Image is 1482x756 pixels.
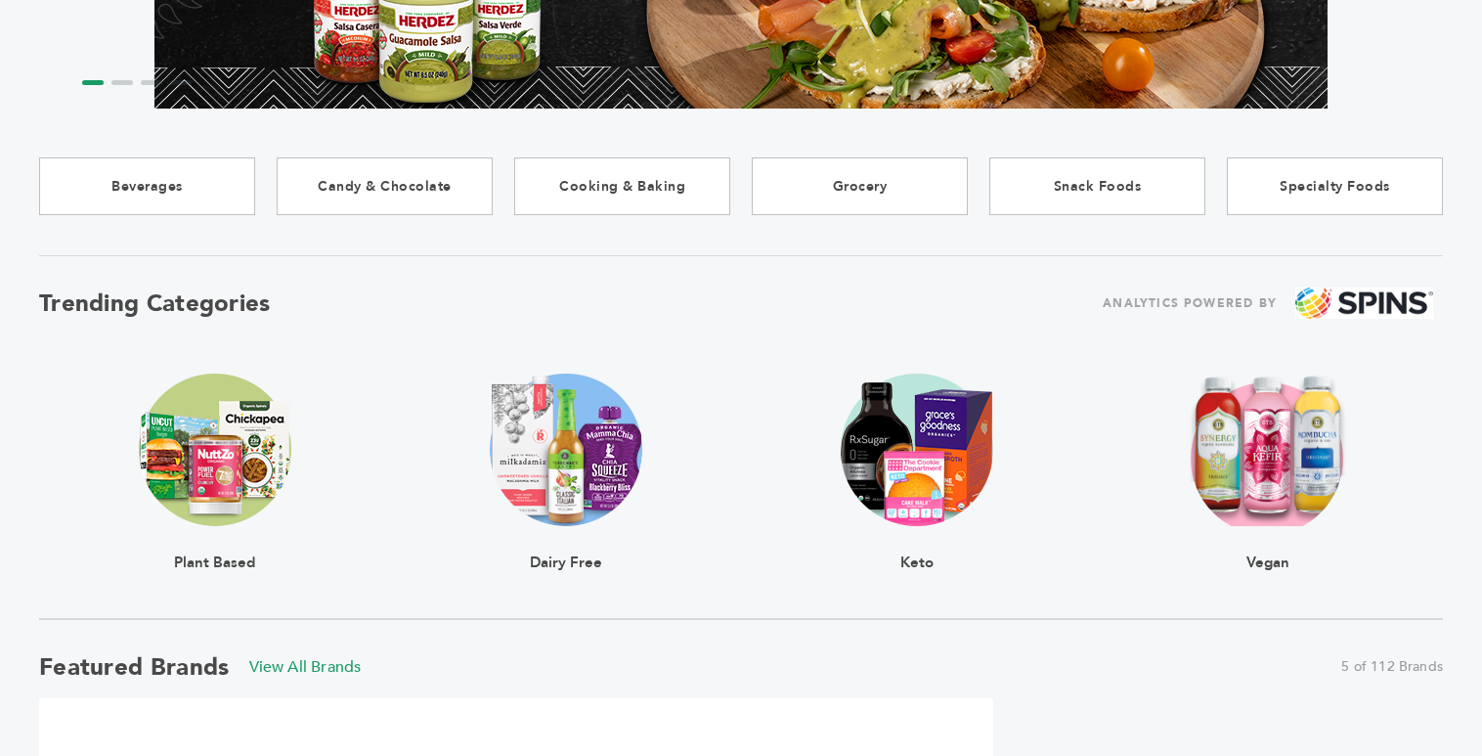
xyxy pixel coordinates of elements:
[1103,291,1277,316] span: ANALYTICS POWERED BY
[141,80,162,85] li: Page dot 3
[841,374,993,526] img: claim_ketogenic Trending Image
[39,288,271,320] h2: Trending Categories
[1189,526,1347,569] div: Vegan
[82,80,104,85] li: Page dot 1
[1189,374,1347,526] img: claim_vegan Trending Image
[514,157,730,215] a: Cooking & Baking
[490,526,642,569] div: Dairy Free
[1341,657,1443,677] span: 5 of 112 Brands
[1227,157,1443,215] a: Specialty Foods
[39,157,255,215] a: Beverages
[139,374,291,526] img: claim_plant_based Trending Image
[249,656,362,678] a: View All Brands
[111,80,133,85] li: Page dot 2
[490,374,642,526] img: claim_dairy_free Trending Image
[752,157,968,215] a: Grocery
[1295,288,1433,320] img: spins.png
[841,526,993,569] div: Keto
[39,651,230,684] h2: Featured Brands
[989,157,1205,215] a: Snack Foods
[277,157,493,215] a: Candy & Chocolate
[170,80,192,85] li: Page dot 4
[139,526,291,569] div: Plant Based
